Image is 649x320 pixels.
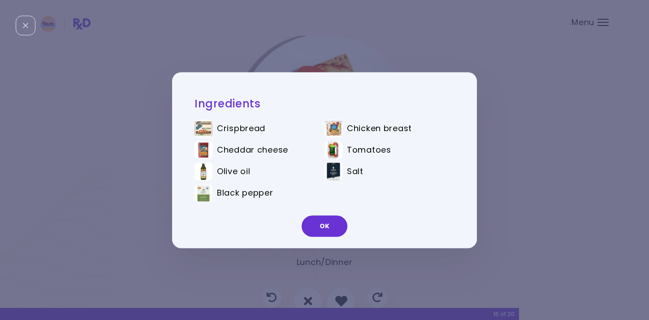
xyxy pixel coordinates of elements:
[217,124,265,133] span: Crispbread
[347,124,412,133] span: Chicken breast
[302,215,347,237] button: OK
[347,166,363,176] span: Salt
[16,16,35,35] div: Close
[217,188,273,198] span: Black pepper
[347,145,391,155] span: Tomatoes
[217,145,288,155] span: Cheddar cheese
[195,97,454,111] h2: Ingredients
[217,166,250,176] span: Olive oil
